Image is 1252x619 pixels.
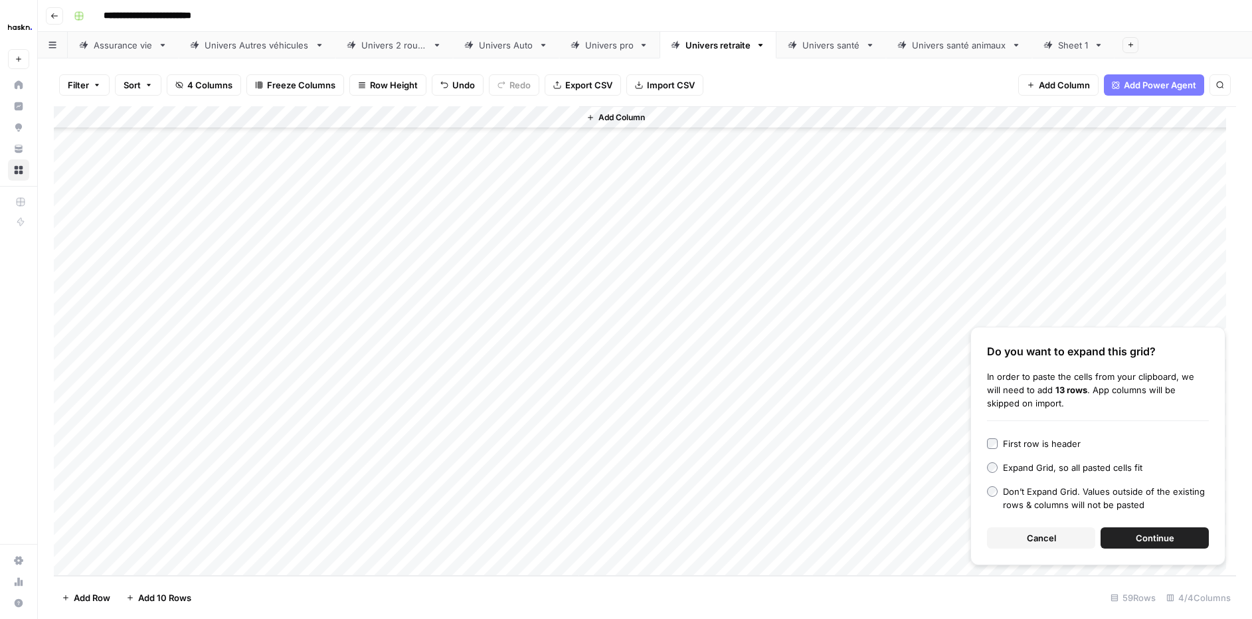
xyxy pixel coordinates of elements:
[660,32,776,58] a: Univers retraite
[987,527,1095,549] button: Cancel
[912,39,1006,52] div: Univers santé animaux
[1055,385,1087,395] b: 13 rows
[8,159,29,181] a: Browse
[361,39,427,52] div: Univers 2 roues
[1032,32,1115,58] a: Sheet 1
[167,74,241,96] button: 4 Columns
[8,592,29,614] button: Help + Support
[118,587,199,608] button: Add 10 Rows
[205,39,310,52] div: Univers Autres véhicules
[8,15,32,39] img: Haskn Logo
[94,39,153,52] div: Assurance vie
[1161,587,1236,608] div: 4/4 Columns
[987,462,998,473] input: Expand Grid, so all pasted cells fit
[68,78,89,92] span: Filter
[1003,461,1142,474] div: Expand Grid, so all pasted cells fit
[559,32,660,58] a: Univers pro
[987,343,1209,359] div: Do you want to expand this grid?
[685,39,751,52] div: Univers retraite
[987,438,998,449] input: First row is header
[479,39,533,52] div: Univers Auto
[1105,587,1161,608] div: 59 Rows
[432,74,484,96] button: Undo
[179,32,335,58] a: Univers Autres véhicules
[626,74,703,96] button: Import CSV
[802,39,860,52] div: Univers santé
[509,78,531,92] span: Redo
[54,587,118,608] button: Add Row
[187,78,232,92] span: 4 Columns
[68,32,179,58] a: Assurance vie
[1003,485,1209,511] div: Don’t Expand Grid. Values outside of the existing rows & columns will not be pasted
[1136,531,1174,545] span: Continue
[1039,78,1090,92] span: Add Column
[8,571,29,592] a: Usage
[647,78,695,92] span: Import CSV
[8,138,29,159] a: Your Data
[565,78,612,92] span: Export CSV
[776,32,886,58] a: Univers santé
[453,32,559,58] a: Univers Auto
[8,550,29,571] a: Settings
[8,117,29,138] a: Opportunities
[452,78,475,92] span: Undo
[886,32,1032,58] a: Univers santé animaux
[987,370,1209,410] div: In order to paste the cells from your clipboard, we will need to add . App columns will be skippe...
[1124,78,1196,92] span: Add Power Agent
[8,96,29,117] a: Insights
[115,74,161,96] button: Sort
[138,591,191,604] span: Add 10 Rows
[545,74,621,96] button: Export CSV
[124,78,141,92] span: Sort
[489,74,539,96] button: Redo
[74,591,110,604] span: Add Row
[1058,39,1089,52] div: Sheet 1
[335,32,453,58] a: Univers 2 roues
[581,109,650,126] button: Add Column
[987,486,998,497] input: Don’t Expand Grid. Values outside of the existing rows & columns will not be pasted
[8,74,29,96] a: Home
[1018,74,1099,96] button: Add Column
[349,74,426,96] button: Row Height
[267,78,335,92] span: Freeze Columns
[1104,74,1204,96] button: Add Power Agent
[59,74,110,96] button: Filter
[8,11,29,44] button: Workspace: Haskn
[585,39,634,52] div: Univers pro
[1101,527,1209,549] button: Continue
[1027,531,1056,545] span: Cancel
[1003,437,1081,450] div: First row is header
[598,112,645,124] span: Add Column
[246,74,344,96] button: Freeze Columns
[370,78,418,92] span: Row Height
